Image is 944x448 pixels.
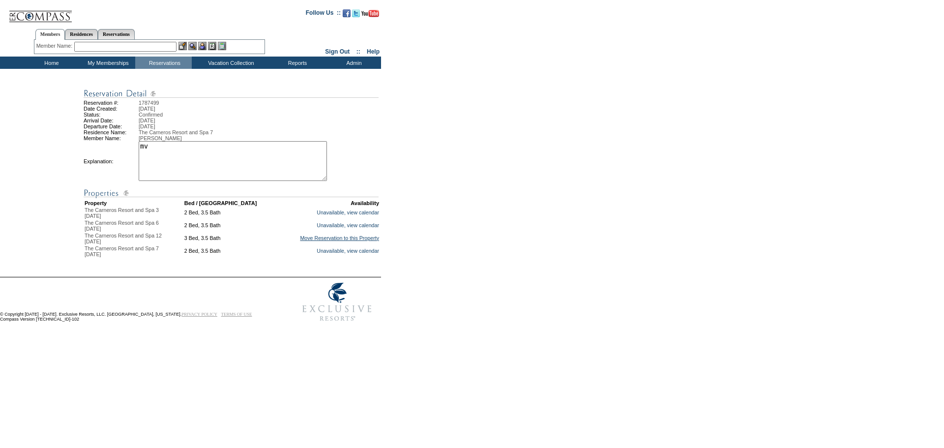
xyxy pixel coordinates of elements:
[85,239,101,244] span: [DATE]
[139,106,155,112] span: [DATE]
[84,123,139,129] td: Departure Date:
[293,277,381,327] img: Exclusive Resorts
[184,220,277,232] td: 2 Bed, 3.5 Bath
[352,9,360,17] img: Follow us on Twitter
[352,12,360,18] a: Follow us on Twitter
[300,235,379,241] a: Move Reservation to this Property
[85,251,101,257] span: [DATE]
[218,42,226,50] img: b_calculator.gif
[65,29,98,39] a: Residences
[317,222,379,228] a: Unavailable, view calendar
[84,106,139,112] td: Date Created:
[184,207,277,219] td: 2 Bed, 3.5 Bath
[84,88,379,100] img: Reservation Detail
[317,248,379,254] a: Unavailable, view calendar
[85,233,183,239] div: The Carneros Resort and Spa 12
[356,48,360,55] span: ::
[84,112,139,118] td: Status:
[208,42,216,50] img: Reservations
[188,42,197,50] img: View
[79,57,135,69] td: My Memberships
[85,245,183,251] div: The Carneros Resort and Spa 7
[192,57,268,69] td: Vacation Collection
[184,200,277,206] td: Bed / [GEOGRAPHIC_DATA]
[85,220,183,226] div: The Carneros Resort and Spa 6
[84,141,139,181] td: Explanation:
[178,42,187,50] img: b_edit.gif
[343,12,351,18] a: Become our fan on Facebook
[139,129,213,135] span: The Carneros Resort and Spa 7
[85,226,101,232] span: [DATE]
[139,100,159,106] span: 1787499
[8,2,72,23] img: Compass Home
[324,57,381,69] td: Admin
[184,245,277,257] td: 2 Bed, 3.5 Bath
[181,312,217,317] a: PRIVACY POLICY
[139,135,182,141] span: [PERSON_NAME]
[85,207,183,213] div: The Carneros Resort and Spa 3
[84,135,139,141] td: Member Name:
[139,118,155,123] span: [DATE]
[317,209,379,215] a: Unavailable, view calendar
[361,10,379,17] img: Subscribe to our YouTube Channel
[35,29,65,40] a: Members
[139,123,155,129] span: [DATE]
[85,200,183,206] td: Property
[325,48,350,55] a: Sign Out
[139,112,163,118] span: Confirmed
[36,42,74,50] div: Member Name:
[306,8,341,20] td: Follow Us ::
[343,9,351,17] img: Become our fan on Facebook
[84,129,139,135] td: Residence Name:
[361,12,379,18] a: Subscribe to our YouTube Channel
[278,200,379,206] td: Availability
[85,213,101,219] span: [DATE]
[84,187,379,199] img: Reservation Detail
[221,312,252,317] a: TERMS OF USE
[367,48,380,55] a: Help
[98,29,135,39] a: Reservations
[84,118,139,123] td: Arrival Date:
[184,233,277,244] td: 3 Bed, 3.5 Bath
[198,42,206,50] img: Impersonate
[84,100,139,106] td: Reservation #:
[22,57,79,69] td: Home
[135,57,192,69] td: Reservations
[268,57,324,69] td: Reports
